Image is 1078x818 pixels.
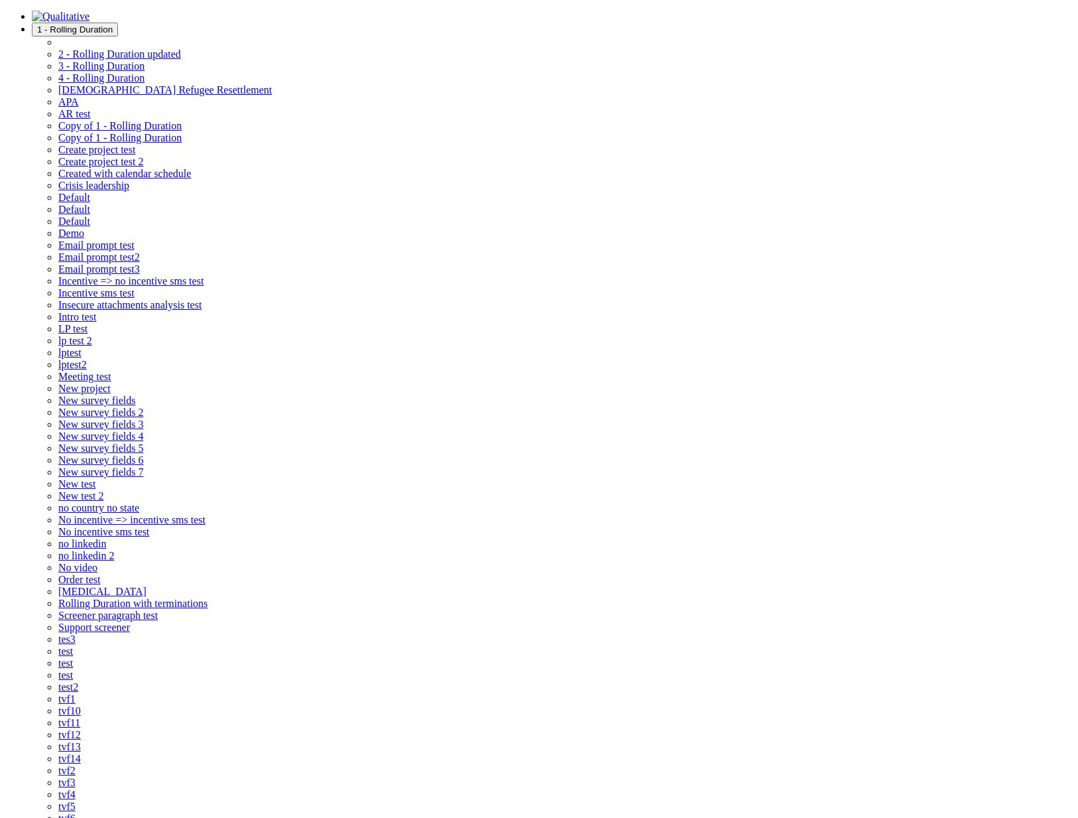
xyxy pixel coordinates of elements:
[58,156,143,167] a: Create project test 2
[58,765,76,776] a: tvf2
[58,634,76,645] a: tes3
[58,789,76,800] a: tvf4
[58,753,81,764] a: tvf14
[58,120,182,131] a: Copy of 1 - Rolling Duration
[58,263,140,275] a: Email prompt test3
[58,490,103,502] a: New test 2
[58,395,135,406] a: New survey fields
[58,60,145,72] span: 3 - Rolling Duration
[58,454,143,466] a: New survey fields 6
[58,228,84,239] span: Demo
[58,144,135,155] a: Create project test
[58,48,181,60] a: 2 - Rolling Duration updated
[58,526,149,537] span: No incentive sms test
[58,204,90,215] span: Default
[58,574,101,585] a: Order test
[58,72,145,84] a: 4 - Rolling Duration
[58,466,143,478] a: New survey fields 7
[58,622,130,633] a: Support screener
[58,693,76,705] span: tvf1
[58,239,135,251] span: Email prompt test
[58,371,111,382] a: Meeting test
[58,550,114,561] a: no linkedin 2
[58,359,87,370] a: lptest2
[58,705,81,716] span: tvf10
[58,251,140,263] a: Email prompt test2
[58,586,147,597] a: [MEDICAL_DATA]
[58,180,129,191] span: Crisis leadership
[58,610,158,621] a: Screener paragraph test
[58,108,90,119] a: AR test
[58,299,202,310] a: Insecure attachments analysis test
[58,407,143,418] a: New survey fields 2
[58,311,96,322] a: Intro test
[58,323,88,334] a: LP test
[58,431,143,442] a: New survey fields 4
[58,84,272,96] a: [DEMOGRAPHIC_DATA] Refugee Resettlement
[58,132,182,143] a: Copy of 1 - Rolling Duration
[58,777,76,788] a: tvf3
[58,669,73,681] a: test
[58,478,95,490] span: New test
[58,598,208,609] span: Rolling Duration with terminations
[58,419,143,430] a: New survey fields 3
[32,23,118,36] button: 1 - Rolling Duration
[58,729,81,740] a: tvf12
[58,562,97,573] a: No video
[58,335,92,346] a: lp test 2
[58,741,81,752] a: tvf13
[58,383,111,394] a: New project
[58,681,78,693] a: test2
[58,514,206,525] a: No incentive => incentive sms test
[1012,754,1078,818] div: Chat Widget
[58,717,80,728] a: tvf11
[58,502,139,513] a: no country no state
[32,11,90,23] img: Qualitative
[58,287,135,299] a: Incentive sms test
[58,538,106,549] a: no linkedin
[58,275,204,287] a: Incentive => no incentive sms test
[58,168,191,179] a: Created with calendar schedule
[58,801,76,812] a: tvf5
[58,443,143,454] a: New survey fields 5
[58,216,90,227] a: Default
[58,347,82,358] a: lptest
